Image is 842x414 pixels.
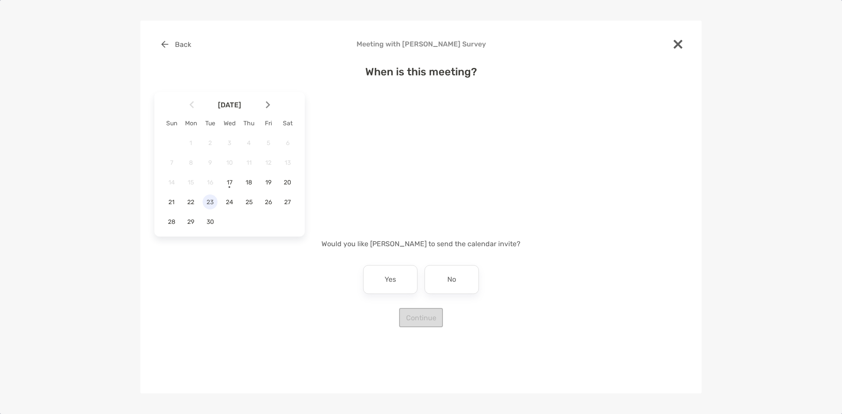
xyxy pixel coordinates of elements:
span: 24 [222,198,237,206]
span: 2 [203,139,218,147]
span: 22 [183,198,198,206]
span: 10 [222,159,237,166]
img: Arrow icon [266,101,270,109]
span: 28 [164,218,179,226]
span: 4 [242,139,257,147]
h4: When is this meeting? [154,66,688,78]
span: 1 [183,139,198,147]
span: 3 [222,139,237,147]
span: 17 [222,179,237,186]
span: 6 [280,139,295,147]
span: 12 [261,159,276,166]
button: Back [154,35,198,54]
div: Sat [278,120,297,127]
div: Thu [239,120,259,127]
span: 29 [183,218,198,226]
span: 27 [280,198,295,206]
span: [DATE] [196,101,264,109]
div: Sun [162,120,181,127]
img: Arrow icon [189,101,194,109]
img: close modal [674,40,682,49]
span: 14 [164,179,179,186]
p: Would you like [PERSON_NAME] to send the calendar invite? [154,238,688,249]
div: Mon [181,120,200,127]
div: Fri [259,120,278,127]
span: 26 [261,198,276,206]
span: 5 [261,139,276,147]
span: 18 [242,179,257,186]
span: 23 [203,198,218,206]
div: Wed [220,120,239,127]
span: 9 [203,159,218,166]
img: button icon [161,41,168,48]
span: 20 [280,179,295,186]
span: 8 [183,159,198,166]
div: Tue [200,120,220,127]
h4: Meeting with [PERSON_NAME] Survey [154,40,688,48]
p: Yes [385,272,396,287]
span: 16 [203,179,218,186]
p: No [447,272,456,287]
span: 11 [242,159,257,166]
span: 15 [183,179,198,186]
span: 19 [261,179,276,186]
span: 25 [242,198,257,206]
span: 21 [164,198,179,206]
span: 7 [164,159,179,166]
span: 30 [203,218,218,226]
span: 13 [280,159,295,166]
